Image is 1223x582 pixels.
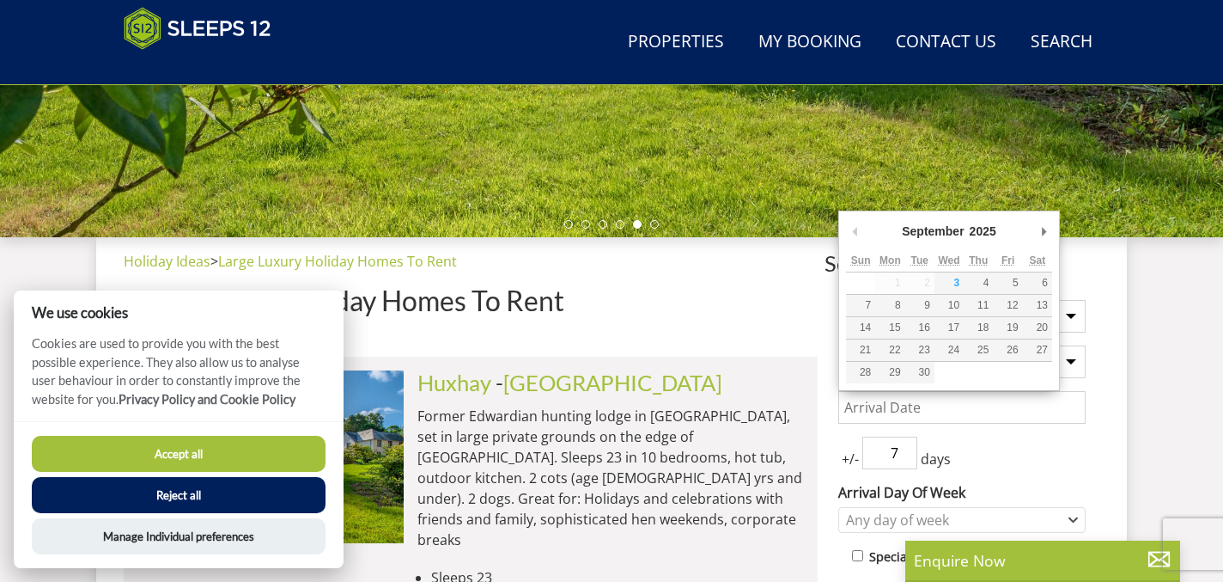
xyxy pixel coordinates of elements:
button: 7 [846,295,875,316]
button: 10 [934,295,964,316]
button: 8 [875,295,904,316]
label: Arrival Day Of Week [838,482,1086,503]
a: Contact Us [889,23,1003,62]
label: Special Offers Only [869,548,980,567]
button: 30 [905,362,934,383]
button: 5 [993,273,1022,294]
button: 12 [993,295,1022,316]
a: Privacy Policy and Cookie Policy [119,392,295,407]
span: days [917,449,954,469]
abbr: Monday [879,254,901,266]
a: [GEOGRAPHIC_DATA] [503,370,722,395]
button: 6 [1023,273,1052,294]
button: Next Month [1035,218,1052,244]
button: Manage Individual preferences [32,518,326,554]
a: My Booking [751,23,868,62]
button: 20 [1023,317,1052,339]
button: 21 [846,340,875,361]
div: 2025 [967,218,999,244]
button: Accept all [32,436,326,472]
button: 14 [846,317,875,339]
abbr: Saturday [1030,254,1046,266]
a: Huxhay [417,370,491,395]
h1: Large Luxury Holiday Homes To Rent [124,285,818,316]
button: Reject all [32,477,326,513]
button: 9 [905,295,934,316]
button: 18 [964,317,993,339]
button: 26 [993,340,1022,361]
abbr: Friday [1001,254,1014,266]
p: Enquire Now [914,549,1171,572]
button: 23 [905,340,934,361]
button: 25 [964,340,993,361]
span: +/- [838,449,862,469]
a: Holiday Ideas [124,252,210,271]
div: Any day of week [842,511,1064,530]
button: 24 [934,340,964,361]
p: Former Edwardian hunting lodge in [GEOGRAPHIC_DATA], set in large private grounds on the edge of ... [417,406,804,550]
button: 29 [875,362,904,383]
button: 4 [964,273,993,294]
button: 27 [1023,340,1052,361]
button: 11 [964,295,993,316]
div: Combobox [838,507,1086,533]
div: September [899,218,966,244]
abbr: Wednesday [938,254,959,266]
p: Cookies are used to provide you with the best possible experience. They also allow us to analyse ... [14,334,344,421]
button: 16 [905,317,934,339]
img: Sleeps 12 [124,7,271,50]
span: > [210,252,218,271]
iframe: Customer reviews powered by Trustpilot [115,60,295,75]
abbr: Tuesday [910,254,928,266]
h2: We use cookies [14,304,344,321]
button: 3 [934,273,964,294]
button: 15 [875,317,904,339]
button: 19 [993,317,1022,339]
a: Properties [621,23,731,62]
button: 22 [875,340,904,361]
button: 28 [846,362,875,383]
span: - [496,370,722,395]
abbr: Thursday [969,254,988,266]
a: Large Luxury Holiday Homes To Rent [218,252,457,271]
a: Search [1024,23,1099,62]
input: Arrival Date [838,391,1086,424]
button: Previous Month [846,218,863,244]
button: 13 [1023,295,1052,316]
abbr: Sunday [851,254,871,266]
button: 17 [934,317,964,339]
span: Search [824,251,1099,275]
